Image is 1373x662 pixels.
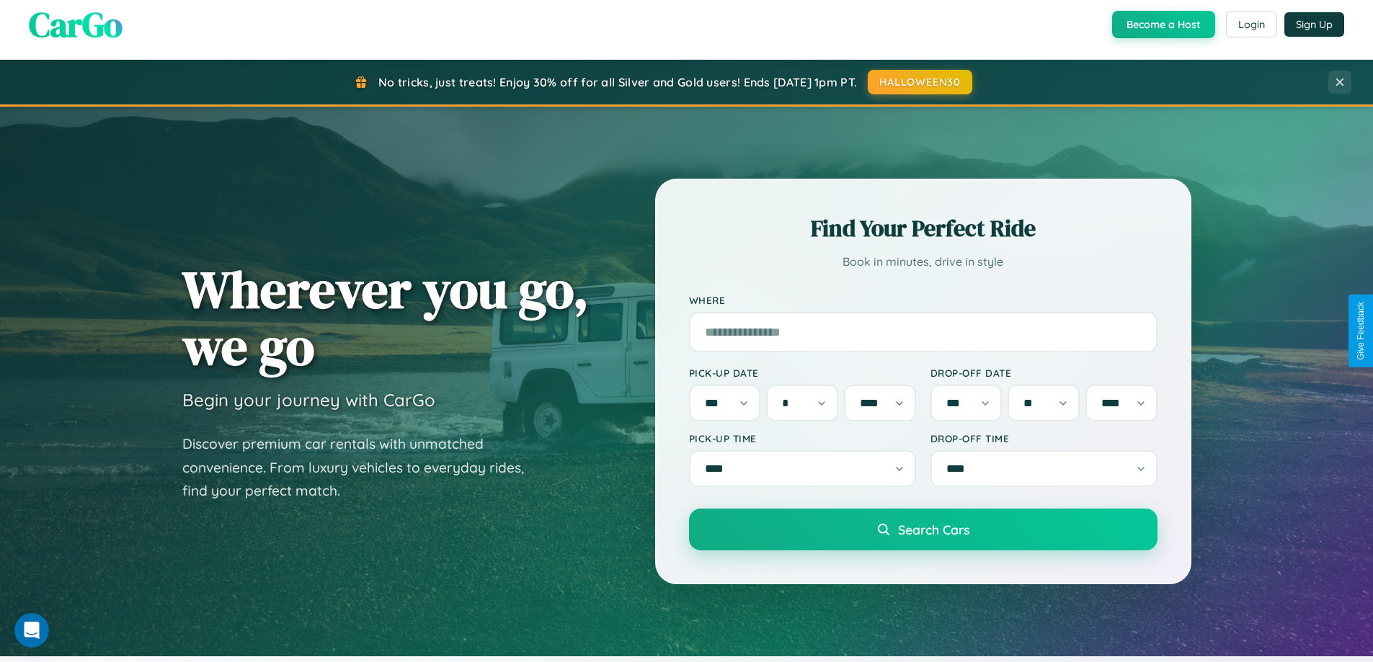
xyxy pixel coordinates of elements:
h2: Find Your Perfect Ride [689,213,1158,244]
button: Search Cars [689,509,1158,550]
span: CarGo [29,1,123,48]
button: Become a Host [1112,11,1215,38]
span: No tricks, just treats! Enjoy 30% off for all Silver and Gold users! Ends [DATE] 1pm PT. [378,75,857,89]
iframe: Intercom live chat [14,613,49,648]
p: Book in minutes, drive in style [689,251,1158,272]
label: Drop-off Time [930,432,1158,444]
label: Pick-up Time [689,432,916,444]
label: Where [689,294,1158,306]
div: Give Feedback [1356,302,1366,360]
h1: Wherever you go, we go [182,261,589,375]
p: Discover premium car rentals with unmatched convenience. From luxury vehicles to everyday rides, ... [182,432,543,503]
label: Pick-up Date [689,367,916,379]
label: Drop-off Date [930,367,1158,379]
button: HALLOWEEN30 [868,70,972,94]
button: Sign Up [1284,12,1344,37]
h3: Begin your journey with CarGo [182,389,435,411]
button: Login [1226,12,1277,37]
span: Search Cars [898,522,969,537]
